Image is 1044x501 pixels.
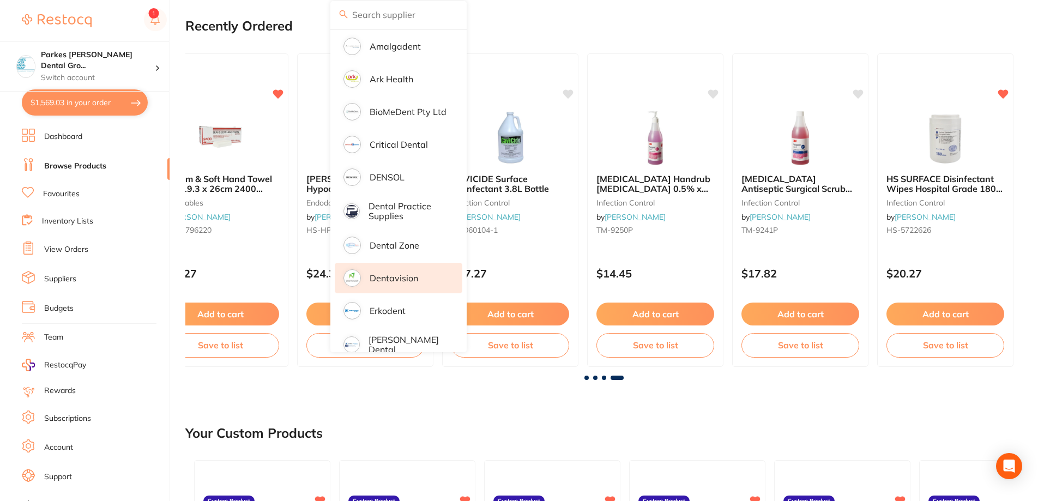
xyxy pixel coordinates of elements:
button: Add to cart [596,303,714,325]
small: HS-5722626 [886,226,1004,234]
img: Restocq Logo [22,14,92,27]
img: Erkodent [345,304,359,318]
h4: Parkes Baker Dental Group [41,50,155,71]
a: [PERSON_NAME] [605,212,666,222]
img: Dentavision [345,271,359,285]
a: Browse Products [44,161,106,172]
b: HALAS Hypochlorite Solution 1% 1.25 Litres [306,174,424,194]
b: CAVICIDE Surface Disinfectant 3.8L Bottle [451,174,569,194]
a: Support [44,472,72,482]
img: DE Slim & Soft Hand Towel 2ply 19.3 x 26cm 2400 sheets [185,111,256,165]
h2: Recently Ordered [185,19,293,34]
p: $37.27 [451,267,569,280]
img: RestocqPay [22,359,35,371]
small: HS-HPH125 [306,226,424,234]
button: Save to list [161,333,279,357]
a: View Orders [44,244,88,255]
span: by [886,212,956,222]
button: Save to list [886,333,1004,357]
p: Ark Health [370,74,413,84]
small: infection control [886,198,1004,207]
img: Critical Dental [345,137,359,152]
p: Erkodent [370,306,406,316]
p: $14.45 [596,267,714,280]
img: HALAS Hypochlorite Solution 1% 1.25 Litres [330,111,401,165]
img: CAVICIDE Surface Disinfectant 3.8L Bottle [475,111,546,165]
small: disposables [161,198,279,207]
img: DENSOL [345,170,359,184]
button: Save to list [451,333,569,357]
a: Team [44,332,63,343]
input: Search supplier [330,1,467,28]
p: Critical Dental [370,140,428,149]
a: Account [44,442,73,453]
small: HSD-9796220 [161,226,279,234]
img: Dental Practice Supplies [345,205,358,218]
small: TM-9241P [741,226,859,234]
button: Save to list [306,333,424,357]
small: TM-9250P [596,226,714,234]
a: [PERSON_NAME] [170,212,231,222]
p: Dentavision [370,273,418,283]
button: Add to cart [741,303,859,325]
p: [PERSON_NAME] Dental [369,335,447,355]
p: Dental Zone [370,240,419,250]
a: [PERSON_NAME] [895,212,956,222]
a: [PERSON_NAME] [315,212,376,222]
img: AVAGARD Handrub Chlorhexidine 0.5% x 500ml with pump [620,111,691,165]
button: Save to list [741,333,859,357]
img: HS SURFACE Disinfectant Wipes Hospital Grade 180 Tub [910,111,981,165]
span: by [161,212,231,222]
b: DE Slim & Soft Hand Towel 2ply 19.3 x 26cm 2400 sheets [161,174,279,194]
button: Add to cart [161,303,279,325]
button: $1,569.03 in your order [22,89,148,116]
p: Dental Practice Supplies [369,201,447,221]
a: Favourites [43,189,80,200]
small: KE-060104-1 [451,226,569,234]
p: Switch account [41,73,155,83]
p: BioMeDent Pty Ltd [370,107,446,117]
span: by [306,212,376,222]
p: $24.36 [306,267,424,280]
p: DENSOL [370,172,405,182]
small: infection control [741,198,859,207]
button: Add to cart [306,303,424,325]
a: RestocqPay [22,359,86,371]
small: endodontics [306,198,424,207]
a: Rewards [44,385,76,396]
span: RestocqPay [44,360,86,371]
small: infection control [451,198,569,207]
span: by [451,212,521,222]
img: Ark Health [345,72,359,86]
img: BioMeDent Pty Ltd [345,105,359,119]
a: Inventory Lists [42,216,93,227]
span: by [596,212,666,222]
a: Subscriptions [44,413,91,424]
a: Budgets [44,303,74,314]
a: [PERSON_NAME] [750,212,811,222]
button: Add to cart [886,303,1004,325]
a: Suppliers [44,274,76,285]
b: AVAGARD Handrub Chlorhexidine 0.5% x 500ml with pump [596,174,714,194]
button: Add to cart [451,303,569,325]
h2: Your Custom Products [185,426,323,441]
p: $17.82 [741,267,859,280]
p: $52.27 [161,267,279,280]
a: Restocq Logo [22,8,92,33]
img: AVAGARD Antiseptic Surgical Scrub Chlorhexidine 4% x 500ml [765,111,836,165]
b: AVAGARD Antiseptic Surgical Scrub Chlorhexidine 4% x 500ml [741,174,859,194]
small: infection control [596,198,714,207]
span: by [741,212,811,222]
img: Amalgadent [345,39,359,53]
p: Amalgadent [370,41,421,51]
p: $20.27 [886,267,1004,280]
div: Open Intercom Messenger [996,453,1022,479]
b: HS SURFACE Disinfectant Wipes Hospital Grade 180 Tub [886,174,1004,194]
img: Erskine Dental [345,338,358,351]
img: Parkes Baker Dental Group [17,56,35,74]
img: Dental Zone [345,238,359,252]
a: Dashboard [44,131,82,142]
button: Save to list [596,333,714,357]
a: [PERSON_NAME] [460,212,521,222]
